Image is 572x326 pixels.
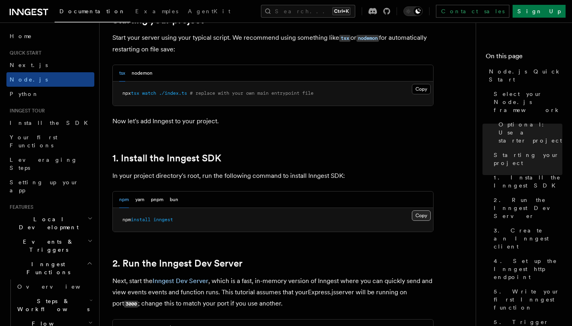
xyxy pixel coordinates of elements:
[10,91,39,97] span: Python
[6,238,88,254] span: Events & Triggers
[6,116,94,130] a: Install the SDK
[142,90,156,96] span: watch
[356,35,379,42] code: nodemon
[339,34,350,41] a: tsx
[491,284,562,315] a: 5. Write your first Inngest function
[112,116,434,127] p: Now let's add Inngest to your project.
[188,8,230,14] span: AgentKit
[135,8,178,14] span: Examples
[486,64,562,87] a: Node.js Quick Start
[6,260,87,276] span: Inngest Functions
[6,215,88,231] span: Local Development
[436,5,509,18] a: Contact sales
[494,226,562,251] span: 3. Create an Inngest client
[131,90,139,96] span: tsx
[135,192,145,208] button: yarn
[119,192,129,208] button: npm
[491,87,562,117] a: Select your Node.js framework
[412,84,431,94] button: Copy
[6,29,94,43] a: Home
[122,90,131,96] span: npx
[494,151,562,167] span: Starting your project
[494,257,562,281] span: 4. Set up the Inngest http endpoint
[356,34,379,41] a: nodemon
[6,72,94,87] a: Node.js
[339,35,350,42] code: tsx
[153,217,173,222] span: inngest
[10,120,93,126] span: Install the SDK
[491,170,562,193] a: 1. Install the Inngest SDK
[6,108,45,114] span: Inngest tour
[6,130,94,153] a: Your first Functions
[10,76,48,83] span: Node.js
[10,134,57,149] span: Your first Functions
[170,192,178,208] button: bun
[412,210,431,221] button: Copy
[261,5,355,18] button: Search...Ctrl+K
[494,287,562,312] span: 5. Write your first Inngest function
[122,217,131,222] span: npm
[10,32,32,40] span: Home
[10,157,77,171] span: Leveraging Steps
[59,8,126,14] span: Documentation
[6,175,94,198] a: Setting up your app
[491,193,562,223] a: 2. Run the Inngest Dev Server
[190,90,313,96] span: # replace with your own main entrypoint file
[112,275,434,310] p: Next, start the , which is a fast, in-memory version of Inngest where you can quickly send and vi...
[112,153,221,164] a: 1. Install the Inngest SDK
[131,217,151,222] span: install
[403,6,423,16] button: Toggle dark mode
[10,179,79,194] span: Setting up your app
[119,65,125,81] button: tsx
[494,90,562,114] span: Select your Node.js framework
[14,297,90,313] span: Steps & Workflows
[183,2,235,22] a: AgentKit
[6,212,94,234] button: Local Development
[491,254,562,284] a: 4. Set up the Inngest http endpoint
[486,51,562,64] h4: On this page
[14,294,94,316] button: Steps & Workflows
[124,301,138,308] code: 3000
[153,277,208,285] a: Inngest Dev Server
[494,173,562,189] span: 1. Install the Inngest SDK
[112,170,434,181] p: In your project directory's root, run the following command to install Inngest SDK:
[10,62,48,68] span: Next.js
[55,2,130,22] a: Documentation
[112,32,434,55] p: Start your server using your typical script. We recommend using something like or for automatical...
[6,58,94,72] a: Next.js
[489,67,562,84] span: Node.js Quick Start
[14,279,94,294] a: Overview
[6,257,94,279] button: Inngest Functions
[130,2,183,22] a: Examples
[491,223,562,254] a: 3. Create an Inngest client
[6,153,94,175] a: Leveraging Steps
[112,258,242,269] a: 2. Run the Inngest Dev Server
[494,196,562,220] span: 2. Run the Inngest Dev Server
[6,234,94,257] button: Events & Triggers
[332,7,350,15] kbd: Ctrl+K
[17,283,100,290] span: Overview
[132,65,153,81] button: nodemon
[6,204,33,210] span: Features
[151,192,163,208] button: pnpm
[6,50,41,56] span: Quick start
[513,5,566,18] a: Sign Up
[6,87,94,101] a: Python
[491,148,562,170] a: Starting your project
[159,90,187,96] span: ./index.ts
[499,120,562,145] span: Optional: Use a starter project
[495,117,562,148] a: Optional: Use a starter project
